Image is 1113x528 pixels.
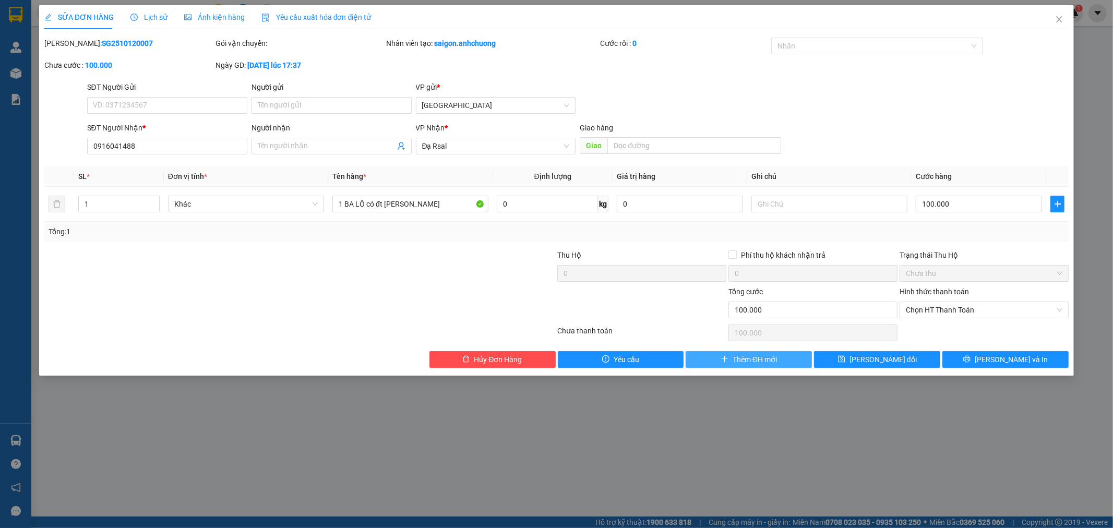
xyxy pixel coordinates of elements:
div: Tên hàng: 1 BA LÔ ( : 1 ) [9,63,195,76]
div: 0916041488 [122,21,195,36]
input: Dọc đường [607,137,781,154]
span: Ảnh kiện hàng [184,13,245,21]
span: Thêm ĐH mới [733,354,777,365]
button: save[PERSON_NAME] đổi [814,351,940,368]
span: Khác [174,196,318,212]
span: edit [44,14,52,21]
div: [PERSON_NAME]: [44,38,213,49]
th: Ghi chú [747,166,912,187]
span: Yêu cầu xuất hóa đơn điện tử [261,13,372,21]
span: Nhận: [122,10,147,21]
span: delete [462,355,470,364]
span: close [1055,15,1063,23]
span: plus [1051,200,1064,208]
span: [PERSON_NAME] đổi [849,354,917,365]
span: Giao hàng [580,124,613,132]
span: SL [113,62,127,77]
input: Ghi Chú [751,196,907,212]
span: SL [78,172,87,181]
div: Ngày GD: [216,59,385,71]
span: exclamation-circle [602,355,609,364]
div: SĐT Người Gửi [87,81,247,93]
span: Gửi: [9,9,25,20]
span: Định lượng [534,172,571,181]
span: plus [721,355,728,364]
button: plus [1050,196,1064,212]
span: Đơn vị tính [168,172,207,181]
div: Người nhận [252,122,412,134]
span: kg [598,196,608,212]
input: VD: Bàn, Ghế [332,196,488,212]
label: Hình thức thanh toán [900,287,969,296]
span: CC : [121,45,135,56]
span: picture [184,14,192,21]
span: [PERSON_NAME] và In [975,354,1048,365]
span: SỬA ĐƠN HÀNG [44,13,114,21]
b: saigon.anhchuong [435,39,496,47]
span: VP Nhận [416,124,445,132]
button: delete [49,196,65,212]
span: Yêu cầu [614,354,639,365]
span: Lịch sử [130,13,167,21]
div: [GEOGRAPHIC_DATA] [9,9,115,32]
span: Phí thu hộ khách nhận trả [737,249,830,261]
button: printer[PERSON_NAME] và In [942,351,1069,368]
b: 100.000 [85,61,112,69]
span: Đạ Rsal [422,138,570,154]
b: SG2510120007 [102,39,153,47]
div: Tổng: 1 [49,226,429,237]
span: Sài Gòn [422,98,570,113]
div: Gói vận chuyển: [216,38,385,49]
span: save [838,355,845,364]
button: deleteHủy Đơn Hàng [429,351,556,368]
span: Chọn HT Thanh Toán [906,302,1062,318]
span: Tổng cước [728,287,763,296]
span: Tên hàng [332,172,366,181]
div: SĐT Người Nhận [87,122,247,134]
span: clock-circle [130,14,138,21]
span: Giao [580,137,607,154]
span: printer [963,355,971,364]
span: Giá trị hàng [617,172,655,181]
b: [DATE] lúc 17:37 [247,61,301,69]
div: Chưa thanh toán [557,325,728,343]
div: Đạ Rsal [122,9,195,21]
img: icon [261,14,270,22]
span: Cước hàng [916,172,952,181]
span: Hủy Đơn Hàng [474,354,522,365]
div: 100.000 [121,42,196,57]
button: exclamation-circleYêu cầu [558,351,684,368]
b: 0 [632,39,637,47]
div: Cước rồi : [600,38,769,49]
div: Trạng thái Thu Hộ [900,249,1069,261]
div: Nhân viên tạo: [387,38,599,49]
div: Người gửi [252,81,412,93]
div: Chưa cước : [44,59,213,71]
button: Close [1045,5,1074,34]
span: Chưa thu [906,266,1062,281]
div: VP gửi [416,81,576,93]
span: user-add [397,142,405,150]
button: plusThêm ĐH mới [686,351,812,368]
span: Thu Hộ [557,251,581,259]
